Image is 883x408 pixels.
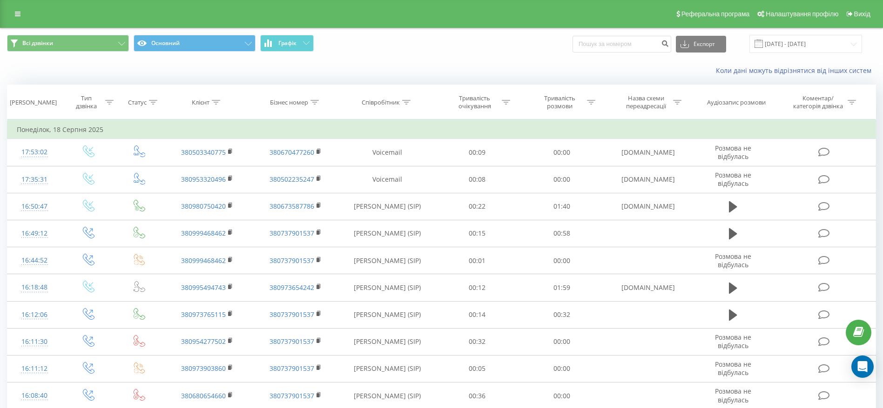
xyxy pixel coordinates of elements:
a: 380502235247 [270,175,314,184]
td: 00:01 [435,247,519,274]
a: 380953320496 [181,175,226,184]
span: Всі дзвінки [22,39,53,47]
div: 16:18:48 [17,278,52,296]
a: 380980750420 [181,202,226,211]
a: 380737901537 [270,364,314,373]
a: 380973654242 [270,283,314,292]
a: 380999468462 [181,229,226,237]
a: 380670477260 [270,148,314,157]
span: Розмова не відбулась [715,360,751,377]
button: Основний [134,35,256,52]
td: [DOMAIN_NAME] [604,193,692,220]
span: Графік [278,40,297,46]
td: 00:12 [435,274,519,301]
div: 16:11:30 [17,333,52,351]
div: 16:44:52 [17,251,52,270]
td: 00:14 [435,301,519,328]
td: 00:58 [519,220,604,247]
button: Графік [260,35,314,52]
td: 00:32 [435,328,519,355]
button: Всі дзвінки [7,35,129,52]
span: Реферальна програма [681,10,750,18]
td: 00:00 [519,139,604,166]
td: [DOMAIN_NAME] [604,166,692,193]
input: Пошук за номером [573,36,671,53]
div: Open Intercom Messenger [851,355,874,378]
td: 00:08 [435,166,519,193]
td: [DOMAIN_NAME] [604,139,692,166]
td: 00:00 [519,355,604,382]
td: [PERSON_NAME] (SIP) [340,301,435,328]
button: Експорт [676,36,726,53]
td: 00:09 [435,139,519,166]
div: [PERSON_NAME] [10,99,57,106]
a: 380999468462 [181,256,226,265]
td: 00:32 [519,301,604,328]
span: Розмова не відбулась [715,252,751,269]
a: 380973765115 [181,310,226,319]
div: Назва схеми переадресації [621,94,671,110]
div: Тривалість розмови [535,94,585,110]
div: 17:53:02 [17,143,52,161]
a: 380737901537 [270,391,314,400]
td: [PERSON_NAME] (SIP) [340,220,435,247]
a: 380737901537 [270,310,314,319]
div: Тривалість очікування [450,94,499,110]
a: 380680654660 [181,391,226,400]
td: 00:00 [519,328,604,355]
div: 16:08:40 [17,387,52,405]
td: [DOMAIN_NAME] [604,274,692,301]
a: 380503340775 [181,148,226,157]
span: Вихід [854,10,870,18]
a: Коли дані можуть відрізнятися вiд інших систем [716,66,876,75]
td: 00:05 [435,355,519,382]
div: Співробітник [362,99,400,106]
td: [PERSON_NAME] (SIP) [340,193,435,220]
a: 380973903860 [181,364,226,373]
div: Бізнес номер [270,99,308,106]
td: [PERSON_NAME] (SIP) [340,274,435,301]
a: 380995494743 [181,283,226,292]
td: 01:40 [519,193,604,220]
a: 380737901537 [270,256,314,265]
div: Клієнт [192,99,209,106]
a: 380737901537 [270,337,314,346]
span: Розмова не відбулась [715,333,751,350]
span: Розмова не відбулась [715,171,751,188]
td: 00:00 [519,166,604,193]
a: 380737901537 [270,229,314,237]
div: 16:50:47 [17,197,52,216]
div: 16:49:12 [17,224,52,243]
div: Статус [128,99,147,106]
td: [PERSON_NAME] (SIP) [340,247,435,274]
div: 16:11:12 [17,360,52,378]
div: 16:12:06 [17,306,52,324]
span: Розмова не відбулась [715,144,751,161]
span: Розмова не відбулась [715,387,751,404]
td: Понеділок, 18 Серпня 2025 [7,120,876,139]
div: Коментар/категорія дзвінка [791,94,845,110]
a: 380954277502 [181,337,226,346]
td: 01:59 [519,274,604,301]
td: Voicemail [340,166,435,193]
td: Voicemail [340,139,435,166]
span: Налаштування профілю [766,10,838,18]
td: 00:15 [435,220,519,247]
div: 17:35:31 [17,171,52,189]
a: 380673587786 [270,202,314,211]
td: [PERSON_NAME] (SIP) [340,328,435,355]
td: 00:00 [519,247,604,274]
td: [PERSON_NAME] (SIP) [340,355,435,382]
div: Тип дзвінка [70,94,103,110]
td: 00:22 [435,193,519,220]
div: Аудіозапис розмови [707,99,766,106]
